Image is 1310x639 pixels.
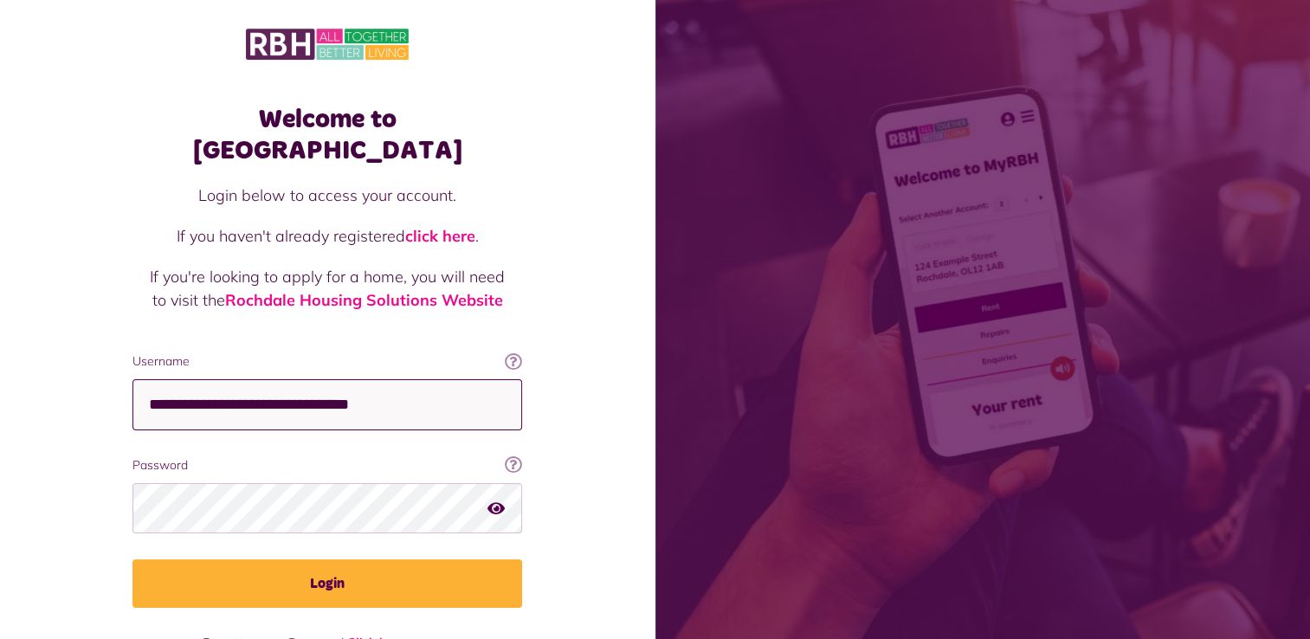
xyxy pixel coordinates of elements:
a: Rochdale Housing Solutions Website [225,290,503,310]
label: Password [132,456,522,474]
button: Login [132,559,522,608]
p: If you haven't already registered . [150,224,505,248]
img: MyRBH [246,26,409,62]
p: If you're looking to apply for a home, you will need to visit the [150,265,505,312]
h1: Welcome to [GEOGRAPHIC_DATA] [132,104,522,166]
a: click here [405,226,475,246]
p: Login below to access your account. [150,184,505,207]
label: Username [132,352,522,371]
